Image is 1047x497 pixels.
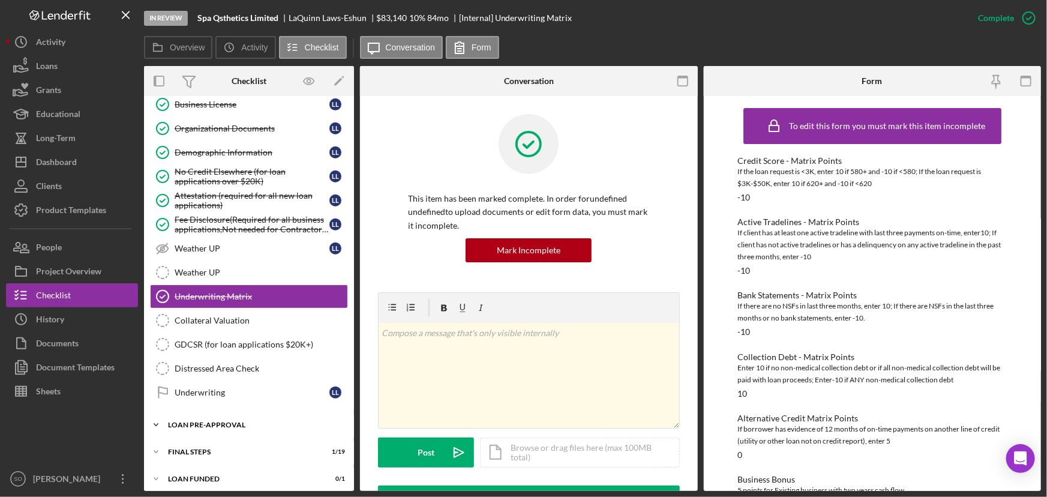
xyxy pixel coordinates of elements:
[497,238,560,262] div: Mark Incomplete
[6,174,138,198] button: Clients
[472,43,491,52] label: Form
[36,150,77,177] div: Dashboard
[150,357,348,381] a: Distressed Area Check
[6,379,138,403] button: Sheets
[737,193,750,202] div: -10
[6,198,138,222] a: Product Templates
[737,352,1007,362] div: Collection Debt - Matrix Points
[6,283,138,307] button: Checklist
[168,475,315,483] div: LOAN FUNDED
[36,78,61,105] div: Grants
[6,30,138,54] button: Activity
[862,76,883,86] div: Form
[737,156,1007,166] div: Credit Score - Matrix Points
[6,355,138,379] button: Document Templates
[6,307,138,331] button: History
[329,170,341,182] div: L L
[232,76,266,86] div: Checklist
[36,54,58,81] div: Loans
[737,166,1007,190] div: If the loan request is <3K, enter 10 if 580+ and -10 if <580; If the loan request is $3K-$50K, en...
[175,292,347,301] div: Underwriting Matrix
[150,261,348,285] a: Weather UP
[737,389,747,399] div: 10
[386,43,436,52] label: Conversation
[329,387,341,399] div: L L
[1006,444,1035,473] div: Open Intercom Messenger
[175,340,347,349] div: GDCSR (for loan applications $20K+)
[360,36,443,59] button: Conversation
[6,150,138,174] button: Dashboard
[36,259,101,286] div: Project Overview
[6,331,138,355] button: Documents
[289,13,377,23] div: LaQuinn Laws-Eshun
[197,13,278,23] b: Spa Qsthetics Limited
[150,333,348,357] a: GDCSR (for loan applications $20K+)
[279,36,347,59] button: Checklist
[150,92,348,116] a: Business LicenseLL
[175,388,329,397] div: Underwriting
[150,140,348,164] a: Demographic InformationLL
[737,450,742,460] div: 0
[150,285,348,309] a: Underwriting Matrix
[30,467,108,494] div: [PERSON_NAME]
[737,423,1007,447] div: If borrower has evidence of 12 months of on-time payments on another line of credit (utility or o...
[168,448,315,456] div: FINAL STEPS
[144,36,212,59] button: Overview
[377,13,407,23] span: $83,140
[329,146,341,158] div: L L
[427,13,449,23] div: 84 mo
[150,116,348,140] a: Organizational DocumentsLL
[36,331,79,358] div: Documents
[737,227,1007,263] div: If client has at least one active tradeline with last three payments on-time, enter10; If client ...
[737,414,1007,423] div: Alternative Credit Matrix Points
[329,242,341,255] div: L L
[737,291,1007,300] div: Bank Statements - Matrix Points
[459,13,572,23] div: [Internal] Underwriting Matrix
[737,362,1007,386] div: Enter 10 if no non-medical collection debt or if all non-medical collection debt will be paid wit...
[175,268,347,277] div: Weather UP
[466,238,592,262] button: Mark Incomplete
[737,266,750,276] div: -10
[978,6,1014,30] div: Complete
[36,379,61,406] div: Sheets
[150,309,348,333] a: Collateral Valuation
[175,215,329,234] div: Fee Disclosure(Required for all business applications,Not needed for Contractor loans)
[6,54,138,78] button: Loans
[36,198,106,225] div: Product Templates
[144,11,188,26] div: In Review
[6,259,138,283] button: Project Overview
[175,148,329,157] div: Demographic Information
[329,218,341,230] div: L L
[6,126,138,150] button: Long-Term
[36,355,115,382] div: Document Templates
[6,235,138,259] a: People
[36,30,65,57] div: Activity
[36,102,80,129] div: Educational
[378,438,474,468] button: Post
[150,381,348,405] a: UnderwritingLL
[408,192,650,232] p: This item has been marked complete. In order for undefined undefined to upload documents or edit ...
[323,475,345,483] div: 0 / 1
[175,244,329,253] div: Weather UP
[175,124,329,133] div: Organizational Documents
[6,102,138,126] a: Educational
[323,448,345,456] div: 1 / 19
[305,43,339,52] label: Checklist
[36,174,62,201] div: Clients
[737,475,1007,484] div: Business Bonus
[168,421,339,429] div: LOAN PRE-APPROVAL
[175,100,329,109] div: Business License
[329,122,341,134] div: L L
[175,316,347,325] div: Collateral Valuation
[418,438,434,468] div: Post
